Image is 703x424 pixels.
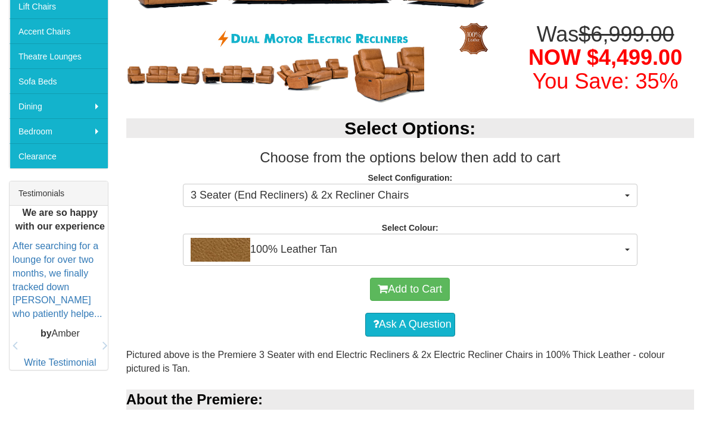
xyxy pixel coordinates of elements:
a: Ask A Question [365,313,455,337]
h3: Choose from the options below then add to cart [126,150,694,165]
button: Add to Cart [370,278,450,301]
a: Clearance [10,143,108,168]
del: $6,999.00 [578,22,674,46]
a: Sofa Beds [10,68,108,93]
b: by [41,328,52,338]
a: After searching for a lounge for over two months, we finally tracked down [PERSON_NAME] who patie... [13,241,102,319]
b: We are so happy with our experience [15,208,105,232]
span: 3 Seater (End Recliners) & 2x Recliner Chairs [191,188,622,203]
strong: Select Configuration: [368,173,453,183]
b: Select Options: [344,118,475,138]
a: Theatre Lounges [10,43,108,68]
span: 100% Leather Tan [191,238,622,262]
p: Amber [13,327,108,341]
strong: Select Colour: [382,223,438,233]
button: 100% Leather Tan100% Leather Tan [183,234,637,266]
div: About the Premiere: [126,390,694,410]
a: Bedroom [10,118,108,143]
div: Testimonials [10,181,108,206]
button: 3 Seater (End Recliners) & 2x Recliner Chairs [183,184,637,208]
span: NOW $4,499.00 [528,45,682,70]
a: Accent Chairs [10,18,108,43]
h1: Was [517,23,694,93]
a: Dining [10,93,108,118]
font: You Save: 35% [533,69,679,93]
img: 100% Leather Tan [191,238,250,262]
a: Write Testimonial [24,357,96,368]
